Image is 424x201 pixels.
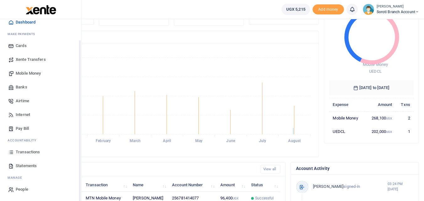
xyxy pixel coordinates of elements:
li: Toup your wallet [313,4,344,15]
a: Banks [5,80,76,94]
tspan: May [195,139,202,143]
span: UEDCL [369,69,382,74]
a: Statements [5,159,76,173]
small: [PERSON_NAME] [377,4,419,9]
span: ake Payments [11,32,35,36]
span: anage [11,175,22,180]
th: Expense [329,98,365,111]
small: 03:24 PM [DATE] [388,181,414,192]
span: Internet [16,112,30,118]
th: Account Number: activate to sort column ascending [169,178,217,192]
h4: Account Activity [296,165,414,172]
span: Soroti Branch Account [377,9,419,15]
a: Xente Transfers [5,53,76,66]
small: UGX [386,117,392,120]
span: Transactions [16,149,40,155]
span: Banks [16,84,27,90]
span: Cards [16,43,27,49]
td: 2 [395,111,414,125]
a: View transactions [179,15,210,20]
li: Wallet ballance [279,4,313,15]
li: M [5,173,76,182]
a: Add money [313,7,344,11]
span: Mobile Money [16,70,41,77]
img: logo-large [26,5,56,14]
small: UGX [386,130,392,134]
tspan: July [259,139,266,143]
th: Txns [395,98,414,111]
tspan: April [163,139,171,143]
tspan: June [226,139,235,143]
p: signed-in [313,183,388,190]
img: profile-user [363,4,374,15]
tspan: February [96,139,111,143]
td: 202,000 [365,125,395,138]
a: profile-user [PERSON_NAME] Soroti Branch Account [363,4,419,15]
a: logo-small logo-large logo-large [25,7,56,12]
td: Mobile Money [329,111,365,125]
span: countability [12,138,36,143]
a: People [5,182,76,196]
span: Dashboard [16,19,35,25]
th: Name: activate to sort column ascending [129,178,169,192]
li: Ac [5,135,76,145]
a: Mobile Money [5,66,76,80]
th: Amount: activate to sort column ascending [217,178,248,192]
li: M [5,29,76,39]
h4: Transactions Overview [29,34,314,40]
td: 268,100 [365,111,395,125]
span: Airtime [16,98,29,104]
span: Mobile Money [363,62,388,67]
th: Amount [365,98,395,111]
a: Pay Bill [5,122,76,135]
th: Transaction: activate to sort column ascending [82,178,129,192]
span: Statements [16,163,37,169]
tspan: August [288,139,301,143]
span: Xente Transfers [16,56,46,63]
a: View statement [104,15,131,20]
td: UEDCL [329,125,365,138]
a: View all [260,165,280,173]
span: People [16,186,28,193]
a: Dashboard [5,15,76,29]
a: Cards [5,39,76,53]
h6: [DATE] to [DATE] [329,80,414,95]
a: Internet [5,108,76,122]
span: [PERSON_NAME] [313,184,343,189]
span: Pay Bill [16,125,29,132]
a: Transactions [5,145,76,159]
a: Airtime [5,94,76,108]
a: UGX 5,215 [282,4,310,15]
h4: Recent Transactions [29,166,255,173]
span: Add money [313,4,344,15]
th: Status: activate to sort column ascending [248,178,280,192]
td: 1 [395,125,414,138]
tspan: March [130,139,141,143]
span: UGX 5,215 [286,6,305,13]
